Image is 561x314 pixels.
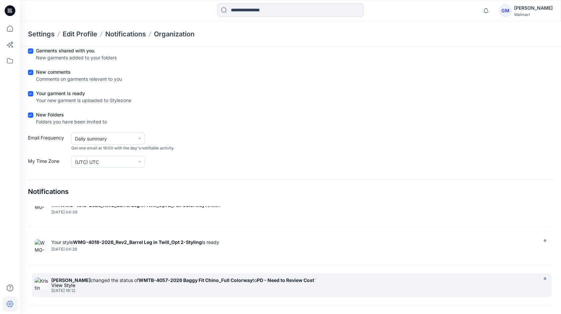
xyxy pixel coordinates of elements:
[51,210,536,215] div: Friday, September 26, 2025 04:39
[51,288,536,293] div: Thursday, September 25, 2025 19:12
[257,277,314,283] strong: PD - Need to Review Cost
[51,277,91,283] strong: [PERSON_NAME]
[499,5,511,17] div: GM
[51,283,536,288] div: View Style
[36,90,131,97] div: Your garment is ready
[36,68,122,75] div: New comments
[75,135,132,142] div: Daily summary
[36,111,107,118] div: New Folders
[154,29,195,39] a: Organization
[75,159,132,166] div: (UTC) UTC
[28,188,69,196] h4: Notifications
[51,247,536,252] div: Friday, September 26, 2025 04:29
[36,97,131,104] div: Your new garment is uploaded to Stylezone
[28,158,68,168] label: My Time Zone
[36,75,122,82] div: Comments on garments relevant to you
[139,277,253,283] strong: WMTB-4057-2026 Baggy Fit Chino_Full Colorway
[51,277,536,283] div: changed the status of to `
[28,134,68,151] label: Email Frequency
[35,239,48,253] img: WMG-4018-2026_Rev2_Barrel Leg in Twill_Opt 2_Full Colorway
[514,12,553,17] div: Walmart
[73,239,202,245] strong: WMG-4018-2026_Rev2_Barrel Leg in Twill_Opt 2-Styling
[105,29,146,39] a: Notifications
[71,145,174,151] span: Get one email at 16:00 with the day's notifiable activity
[35,277,48,291] img: Kristin Veit
[36,118,107,125] div: Folders you have been invited to
[63,29,97,39] a: Edit Profile
[28,29,55,39] p: Settings
[36,47,117,54] div: Garments shared with you
[514,4,553,12] div: [PERSON_NAME]
[36,54,117,61] div: New garments added to your folders
[51,239,536,245] div: Your style is ready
